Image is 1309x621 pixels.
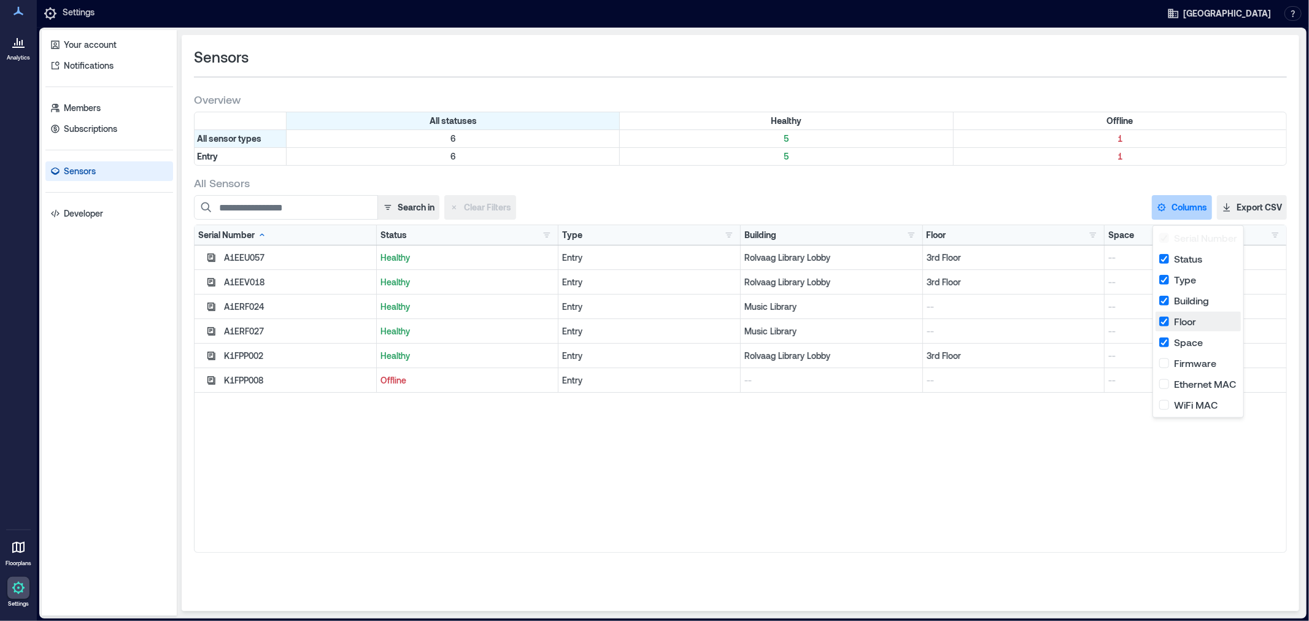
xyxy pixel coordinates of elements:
[744,276,919,288] p: Rolvaag Library Lobby
[224,252,373,264] div: A1EEU057
[63,6,95,21] p: Settings
[2,533,35,571] a: Floorplans
[289,150,617,163] p: 6
[562,301,736,313] div: Entry
[744,325,919,337] p: Music Library
[927,229,946,241] div: Floor
[562,350,736,362] div: Entry
[1108,229,1134,241] div: Space
[380,374,555,387] p: Offline
[562,325,736,337] div: Entry
[1164,4,1275,23] button: [GEOGRAPHIC_DATA]
[1108,350,1283,362] p: --
[64,165,96,177] p: Sensors
[45,119,173,139] a: Subscriptions
[224,350,373,362] div: K1FPP002
[380,229,407,241] div: Status
[927,301,1101,313] p: --
[380,276,555,288] p: Healthy
[444,195,516,220] button: Clear Filters
[7,54,30,61] p: Analytics
[954,148,1286,165] div: Filter by Type: Entry & Status: Offline
[956,133,1284,145] p: 1
[927,350,1101,362] p: 3rd Floor
[1108,325,1283,337] p: --
[1152,195,1212,220] button: Columns
[224,325,373,337] div: A1ERF027
[562,276,736,288] div: Entry
[562,374,736,387] div: Entry
[287,112,620,129] div: All statuses
[195,148,287,165] div: Filter by Type: Entry
[562,229,582,241] div: Type
[45,35,173,55] a: Your account
[562,252,736,264] div: Entry
[927,374,1101,387] p: --
[194,175,250,190] span: All Sensors
[45,98,173,118] a: Members
[194,92,241,107] span: Overview
[64,207,103,220] p: Developer
[1217,195,1287,220] button: Export CSV
[45,56,173,75] a: Notifications
[6,560,31,567] p: Floorplans
[380,301,555,313] p: Healthy
[289,133,617,145] p: 6
[744,252,919,264] p: Rolvaag Library Lobby
[744,374,919,387] p: --
[744,301,919,313] p: Music Library
[45,161,173,181] a: Sensors
[198,229,267,241] div: Serial Number
[1108,374,1283,387] p: --
[956,150,1284,163] p: 1
[744,350,919,362] p: Rolvaag Library Lobby
[224,374,373,387] div: K1FPP008
[620,148,953,165] div: Filter by Type: Entry & Status: Healthy
[4,573,33,611] a: Settings
[927,252,1101,264] p: 3rd Floor
[3,27,34,65] a: Analytics
[194,47,249,67] span: Sensors
[64,123,117,135] p: Subscriptions
[744,229,776,241] div: Building
[927,325,1101,337] p: --
[380,325,555,337] p: Healthy
[1108,276,1283,288] p: --
[8,600,29,607] p: Settings
[1108,252,1283,264] p: --
[45,204,173,223] a: Developer
[1108,301,1283,313] p: --
[377,195,439,220] button: Search in
[620,112,953,129] div: Filter by Status: Healthy
[380,350,555,362] p: Healthy
[64,60,114,72] p: Notifications
[195,130,287,147] div: All sensor types
[380,252,555,264] p: Healthy
[622,133,950,145] p: 5
[64,102,101,114] p: Members
[224,276,373,288] div: A1EEV018
[954,112,1286,129] div: Filter by Status: Offline
[622,150,950,163] p: 5
[64,39,117,51] p: Your account
[1183,7,1271,20] span: [GEOGRAPHIC_DATA]
[224,301,373,313] div: A1ERF024
[927,276,1101,288] p: 3rd Floor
